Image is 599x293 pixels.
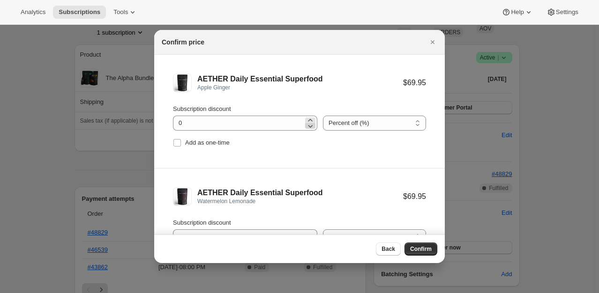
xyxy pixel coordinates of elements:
span: Add as one-time [185,139,230,146]
span: Analytics [21,8,45,16]
div: Apple Ginger [197,84,403,91]
div: AETHER Daily Essential Superfood [197,74,403,84]
span: Subscription discount [173,105,231,112]
span: Tools [113,8,128,16]
span: Subscription discount [173,219,231,226]
img: Watermelon Lemonade [173,187,192,206]
button: Subscriptions [53,6,106,19]
span: Subscriptions [59,8,100,16]
div: Watermelon Lemonade [197,198,403,205]
div: $69.95 [403,192,426,201]
button: Confirm [404,242,437,256]
button: Tools [108,6,143,19]
span: Confirm [410,245,432,253]
button: Analytics [15,6,51,19]
img: Apple Ginger [173,73,192,92]
div: AETHER Daily Essential Superfood [197,188,403,198]
button: Close [426,36,439,49]
h2: Confirm price [162,37,204,47]
button: Settings [541,6,584,19]
span: Help [511,8,524,16]
button: Help [496,6,539,19]
span: Settings [556,8,578,16]
span: Back [382,245,395,253]
div: $69.95 [403,78,426,88]
button: Back [376,242,401,256]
